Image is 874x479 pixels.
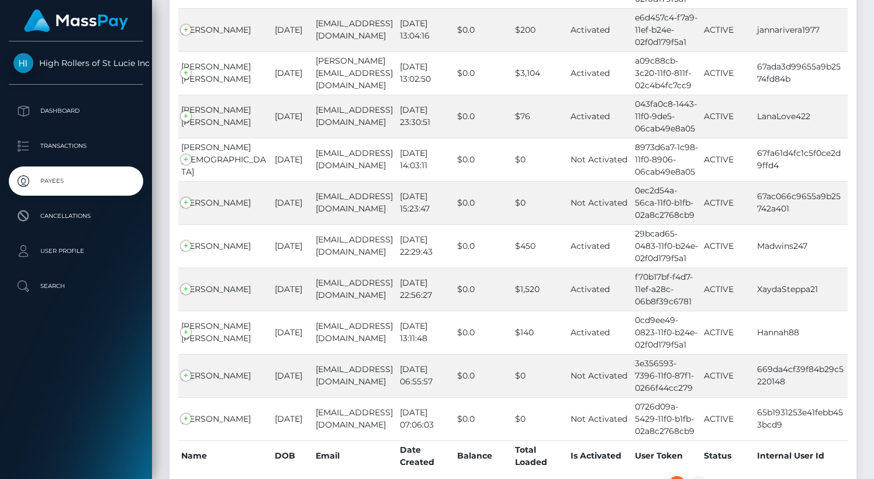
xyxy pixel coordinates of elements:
[512,138,567,181] td: $0
[754,311,848,354] td: Hannah88
[9,131,143,161] a: Transactions
[397,440,454,471] th: Date Created
[9,96,143,126] a: Dashboard
[313,311,397,354] td: [EMAIL_ADDRESS][DOMAIN_NAME]
[512,8,567,51] td: $200
[701,138,754,181] td: ACTIVE
[701,354,754,397] td: ACTIVE
[512,268,567,311] td: $1,520
[701,311,754,354] td: ACTIVE
[701,268,754,311] td: ACTIVE
[701,95,754,138] td: ACTIVE
[272,311,313,354] td: [DATE]
[568,354,632,397] td: Not Activated
[454,181,512,224] td: $0.0
[272,181,313,224] td: [DATE]
[397,311,454,354] td: [DATE] 13:11:48
[754,268,848,311] td: XaydaSteppa21
[397,268,454,311] td: [DATE] 22:56:27
[632,138,701,181] td: 8973d6a7-1c98-11f0-8906-06cab49e8a05
[754,354,848,397] td: 669da4cf39f84b29c5220148
[397,224,454,268] td: [DATE] 22:29:43
[754,8,848,51] td: jannarivera1977
[454,354,512,397] td: $0.0
[272,95,313,138] td: [DATE]
[568,138,632,181] td: Not Activated
[272,354,313,397] td: [DATE]
[178,8,272,51] td: [PERSON_NAME]
[632,224,701,268] td: 29bcad65-0483-11f0-b24e-02f0d179f5a1
[754,397,848,440] td: 65b1931253e41febb453bcd9
[632,397,701,440] td: 0726d09a-5429-11f0-b1fb-02a8c2768cb9
[632,8,701,51] td: e6d457c4-f7a9-11ef-b24e-02f0d179f5a1
[454,95,512,138] td: $0.0
[178,268,272,311] td: [PERSON_NAME]
[512,397,567,440] td: $0
[454,311,512,354] td: $0.0
[9,58,143,68] span: High Rollers of St Lucie Inc
[313,8,397,51] td: [EMAIL_ADDRESS][DOMAIN_NAME]
[9,202,143,231] a: Cancellations
[313,268,397,311] td: [EMAIL_ADDRESS][DOMAIN_NAME]
[13,277,139,295] p: Search
[178,397,272,440] td: [PERSON_NAME]
[454,8,512,51] td: $0.0
[13,53,33,73] img: High Rollers of St Lucie Inc
[568,224,632,268] td: Activated
[313,397,397,440] td: [EMAIL_ADDRESS][DOMAIN_NAME]
[512,354,567,397] td: $0
[632,51,701,95] td: a09c88cb-3c20-11f0-811f-02c4b4fc7cc9
[272,8,313,51] td: [DATE]
[632,95,701,138] td: 043fa0c8-1443-11f0-9de5-06cab49e8a05
[178,224,272,268] td: [PERSON_NAME]
[568,397,632,440] td: Not Activated
[512,311,567,354] td: $140
[272,138,313,181] td: [DATE]
[397,181,454,224] td: [DATE] 15:23:47
[512,181,567,224] td: $0
[178,51,272,95] td: [PERSON_NAME] [PERSON_NAME]
[178,138,272,181] td: [PERSON_NAME][DEMOGRAPHIC_DATA]
[454,138,512,181] td: $0.0
[454,397,512,440] td: $0.0
[632,181,701,224] td: 0ec2d54a-56ca-11f0-b1fb-02a8c2768cb9
[701,181,754,224] td: ACTIVE
[632,311,701,354] td: 0cd9ee49-0823-11f0-b24e-02f0d179f5a1
[313,354,397,397] td: [EMAIL_ADDRESS][DOMAIN_NAME]
[272,51,313,95] td: [DATE]
[272,440,313,471] th: DOB
[512,95,567,138] td: $76
[13,207,139,225] p: Cancellations
[24,9,128,32] img: MassPay Logo
[9,272,143,301] a: Search
[632,440,701,471] th: User Token
[454,440,512,471] th: Balance
[313,138,397,181] td: [EMAIL_ADDRESS][DOMAIN_NAME]
[313,95,397,138] td: [EMAIL_ADDRESS][DOMAIN_NAME]
[512,440,567,471] th: Total Loaded
[568,181,632,224] td: Not Activated
[13,137,139,155] p: Transactions
[754,95,848,138] td: LanaLove422
[701,8,754,51] td: ACTIVE
[568,95,632,138] td: Activated
[701,51,754,95] td: ACTIVE
[754,440,848,471] th: Internal User Id
[397,138,454,181] td: [DATE] 14:03:11
[754,224,848,268] td: Madwins247
[178,181,272,224] td: [PERSON_NAME]
[754,138,848,181] td: 67fa61d4fc1c5f0ce2d9ffd4
[568,311,632,354] td: Activated
[701,224,754,268] td: ACTIVE
[397,354,454,397] td: [DATE] 06:55:57
[454,224,512,268] td: $0.0
[454,51,512,95] td: $0.0
[178,440,272,471] th: Name
[568,440,632,471] th: Is Activated
[454,268,512,311] td: $0.0
[313,224,397,268] td: [EMAIL_ADDRESS][DOMAIN_NAME]
[272,397,313,440] td: [DATE]
[632,354,701,397] td: 3e356593-7396-11f0-87f1-0266f44cc279
[178,311,272,354] td: [PERSON_NAME] [PERSON_NAME]
[13,242,139,260] p: User Profile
